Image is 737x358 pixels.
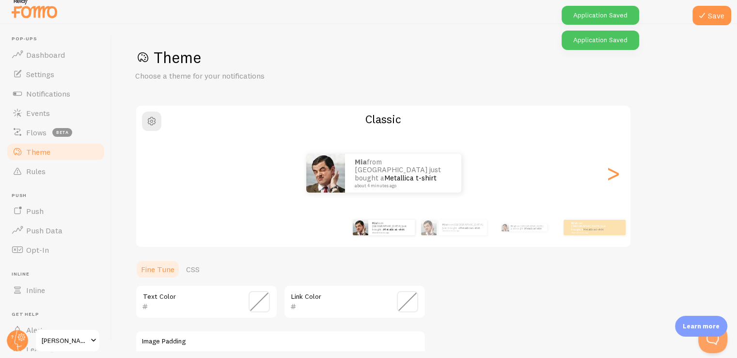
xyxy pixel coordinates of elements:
[355,183,449,188] small: about 4 minutes ago
[6,162,106,181] a: Rules
[442,223,447,227] strong: Mia
[26,128,47,137] span: Flows
[525,227,541,230] a: Metallica t-shirt
[6,103,106,123] a: Events
[511,224,543,231] p: from [GEOGRAPHIC_DATA] just bought a
[571,221,610,233] p: from [GEOGRAPHIC_DATA] just bought a
[35,329,100,352] a: [PERSON_NAME]
[355,157,367,166] strong: Mia
[501,224,509,231] img: Fomo
[459,226,480,229] a: Metallica t-shirt
[12,271,106,277] span: Inline
[571,231,609,233] small: about 4 minutes ago
[6,45,106,65] a: Dashboard
[384,228,405,231] a: Metallica t-shirt
[384,173,437,182] a: Metallica t-shirt
[6,221,106,240] a: Push Data
[562,6,639,25] div: Application Saved
[511,225,515,228] strong: Mia
[26,325,47,335] span: Alerts
[683,322,720,331] p: Learn more
[26,147,50,157] span: Theme
[6,142,106,162] a: Theme
[692,6,731,25] button: Save
[136,112,630,127] h2: Classic
[42,335,88,346] span: [PERSON_NAME]
[6,123,106,142] a: Flows beta
[135,48,714,67] h1: Theme
[26,285,45,295] span: Inline
[180,260,205,279] a: CSS
[135,70,368,81] p: Choose a theme for your notifications
[6,84,106,103] a: Notifications
[306,154,345,193] img: Fomo
[12,311,106,318] span: Get Help
[6,280,106,300] a: Inline
[142,337,419,346] label: Image Padding
[26,89,70,98] span: Notifications
[26,245,49,255] span: Opt-In
[372,221,377,225] strong: Mia
[26,226,63,235] span: Push Data
[353,220,368,235] img: Fomo
[135,260,180,279] a: Fine Tune
[372,221,411,233] p: from [GEOGRAPHIC_DATA] just bought a
[571,221,576,225] strong: Mia
[698,324,727,353] iframe: Help Scout Beacon - Open
[355,158,452,188] p: from [GEOGRAPHIC_DATA] just bought a
[607,138,619,208] div: Next slide
[12,193,106,199] span: Push
[442,223,483,232] p: from [GEOGRAPHIC_DATA] just bought a
[372,231,410,233] small: about 4 minutes ago
[26,206,44,216] span: Push
[675,316,727,337] div: Learn more
[421,220,437,235] img: Fomo
[442,230,482,232] small: about 4 minutes ago
[26,50,65,60] span: Dashboard
[6,201,106,221] a: Push
[26,166,46,176] span: Rules
[6,240,106,260] a: Opt-In
[6,320,106,340] a: Alerts
[52,128,72,137] span: beta
[12,36,106,42] span: Pop-ups
[562,31,639,49] div: Application Saved
[6,65,106,84] a: Settings
[583,228,604,231] a: Metallica t-shirt
[26,108,50,118] span: Events
[26,69,54,79] span: Settings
